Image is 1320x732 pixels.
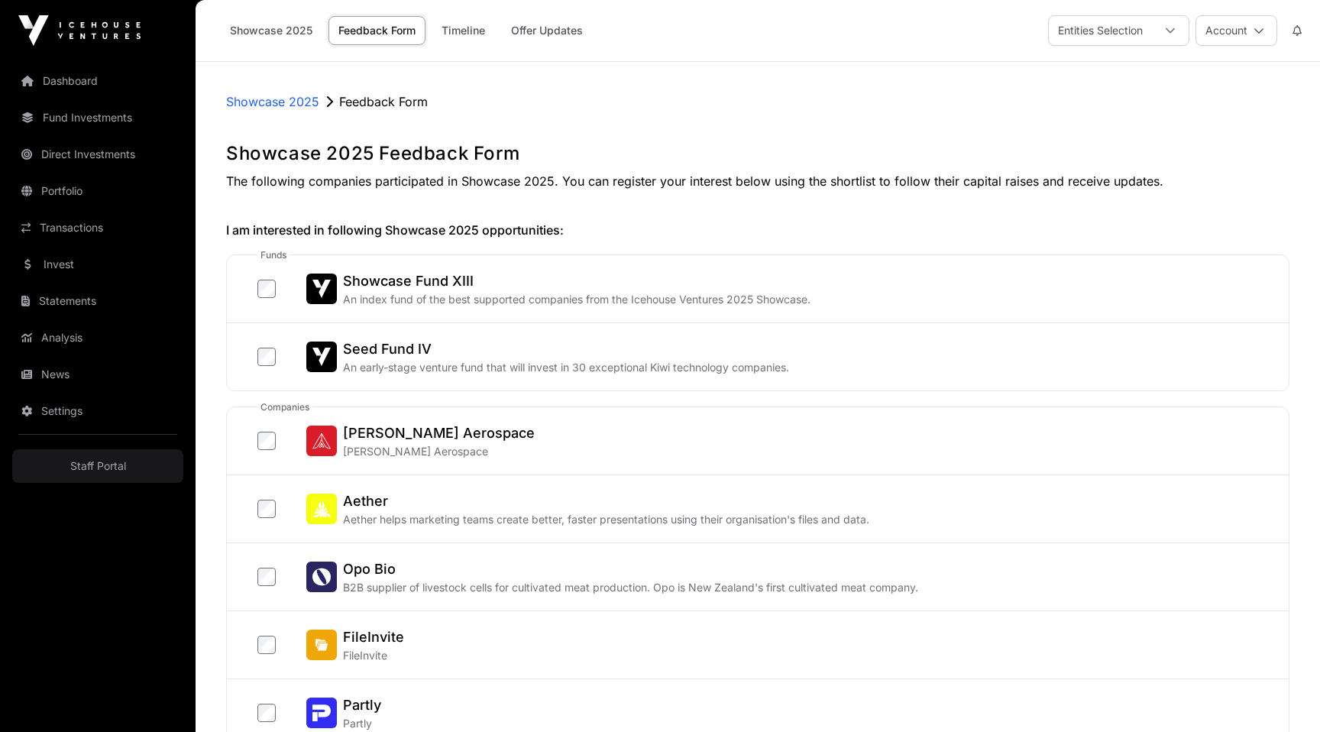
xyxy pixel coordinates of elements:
img: Aether [306,494,337,524]
a: Analysis [12,321,183,355]
p: Partly [343,716,381,731]
div: Entities Selection [1049,16,1152,45]
img: Dawn Aerospace [306,426,337,456]
p: An index fund of the best supported companies from the Icehouse Ventures 2025 Showcase. [343,292,810,307]
a: Showcase 2025 [226,92,319,111]
input: Opo BioOpo BioB2B supplier of livestock cells for cultivated meat production. Opo is New Zealand'... [257,568,276,586]
h2: [PERSON_NAME] Aerospace [343,423,535,444]
p: Aether helps marketing teams create better, faster presentations using their organisation's files... [343,512,869,527]
a: Statements [12,284,183,318]
span: funds [257,249,290,261]
img: Partly [306,698,337,728]
p: FileInvite [343,648,404,663]
p: An early-stage venture fund that will invest in 30 exceptional Kiwi technology companies. [343,360,789,375]
p: The following companies participated in Showcase 2025. You can register your interest below using... [226,172,1289,190]
img: Seed Fund IV [306,342,337,372]
h1: Showcase 2025 Feedback Form [226,141,1289,166]
p: Feedback Form [339,92,428,111]
h2: Showcase Fund XIII [343,270,810,292]
h2: I am interested in following Showcase 2025 opportunities: [226,221,1289,239]
a: Invest [12,248,183,281]
a: Dashboard [12,64,183,98]
a: Fund Investments [12,101,183,134]
img: Showcase Fund XIII [306,274,337,304]
p: [PERSON_NAME] Aerospace [343,444,535,459]
h2: FileInvite [343,627,404,648]
p: B2B supplier of livestock cells for cultivated meat production. Opo is New Zealand's first cultiv... [343,580,918,595]
img: FileInvite [306,630,337,660]
img: Icehouse Ventures Logo [18,15,141,46]
input: Seed Fund IVSeed Fund IVAn early-stage venture fund that will invest in 30 exceptional Kiwi techn... [257,348,276,366]
span: companies [257,401,312,413]
h2: Seed Fund IV [343,338,789,360]
a: Showcase 2025 [220,16,322,45]
h2: Partly [343,695,381,716]
iframe: Chat Widget [1244,659,1320,732]
a: Transactions [12,211,183,245]
a: Offer Updates [501,16,593,45]
a: Settings [12,394,183,428]
input: Showcase Fund XIIIShowcase Fund XIIIAn index fund of the best supported companies from the Icehou... [257,280,276,298]
h2: Opo Bio [343,559,918,580]
a: Direct Investments [12,138,183,171]
button: Account [1195,15,1277,46]
input: AetherAetherAether helps marketing teams create better, faster presentations using their organisa... [257,500,276,518]
img: Opo Bio [306,562,337,592]
input: Dawn Aerospace[PERSON_NAME] Aerospace[PERSON_NAME] Aerospace [257,432,276,450]
a: News [12,358,183,391]
a: Staff Portal [12,449,183,483]
a: Portfolio [12,174,183,208]
a: Feedback Form [328,16,425,45]
input: PartlyPartlyPartly [257,704,276,722]
a: Timeline [432,16,495,45]
input: FileInviteFileInviteFileInvite [257,636,276,654]
h2: Aether [343,491,869,512]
